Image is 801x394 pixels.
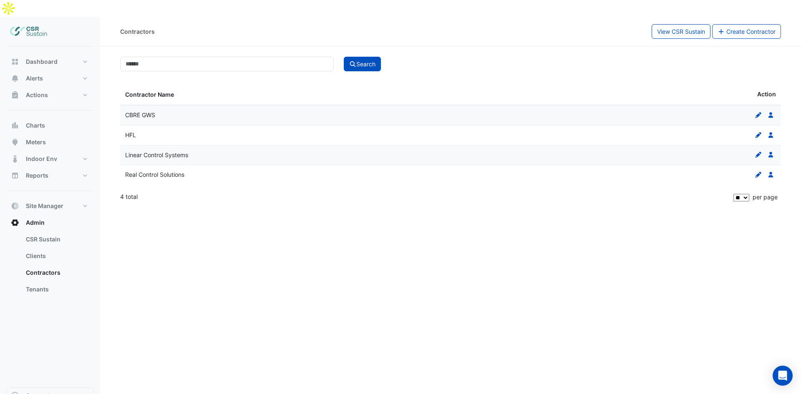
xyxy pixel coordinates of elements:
[7,151,93,167] button: Indoor Env
[773,366,793,386] div: Open Intercom Messenger
[767,151,775,158] fa-icon: Users
[10,23,48,40] img: Company Logo
[26,171,48,180] span: Reports
[757,90,776,99] span: Action
[120,27,155,36] div: Contractors
[11,218,19,227] app-icon: Admin
[26,202,63,210] span: Site Manager
[19,264,93,281] a: Contractors
[11,171,19,180] app-icon: Reports
[125,151,188,158] span: Linear Control Systems
[120,186,732,207] div: 4 total
[11,58,19,66] app-icon: Dashboard
[7,214,93,231] button: Admin
[26,91,48,99] span: Actions
[26,121,45,130] span: Charts
[7,231,93,301] div: Admin
[712,24,781,39] button: Create Contractor
[125,91,174,98] span: Contractor Name
[19,281,93,298] a: Tenants
[26,218,45,227] span: Admin
[26,138,46,146] span: Meters
[125,111,155,118] span: CBRE GWS
[11,91,19,99] app-icon: Actions
[26,155,57,163] span: Indoor Env
[125,171,184,178] span: Real Control Solutions
[726,28,776,35] span: Create Contractor
[26,58,58,66] span: Dashboard
[7,53,93,70] button: Dashboard
[7,167,93,184] button: Reports
[767,131,775,138] fa-icon: Users
[755,111,762,118] fa-icon: Edit
[7,117,93,134] button: Charts
[755,151,762,158] fa-icon: Edit
[11,155,19,163] app-icon: Indoor Env
[657,28,705,35] span: View CSR Sustain
[11,121,19,130] app-icon: Charts
[26,74,43,83] span: Alerts
[7,198,93,214] button: Site Manager
[753,193,778,201] span: per page
[755,131,762,138] fa-icon: Edit
[7,87,93,103] button: Actions
[125,131,136,138] span: HFL
[7,134,93,151] button: Meters
[767,111,775,118] fa-icon: Users
[652,24,710,39] button: View CSR Sustain
[11,138,19,146] app-icon: Meters
[767,171,775,178] fa-icon: Users
[11,74,19,83] app-icon: Alerts
[19,231,93,248] a: CSR Sustain
[11,202,19,210] app-icon: Site Manager
[755,171,762,178] fa-icon: Edit
[19,248,93,264] a: Clients
[344,57,381,71] button: Search
[7,70,93,87] button: Alerts
[120,85,451,105] datatable-header-cell: Contractor Name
